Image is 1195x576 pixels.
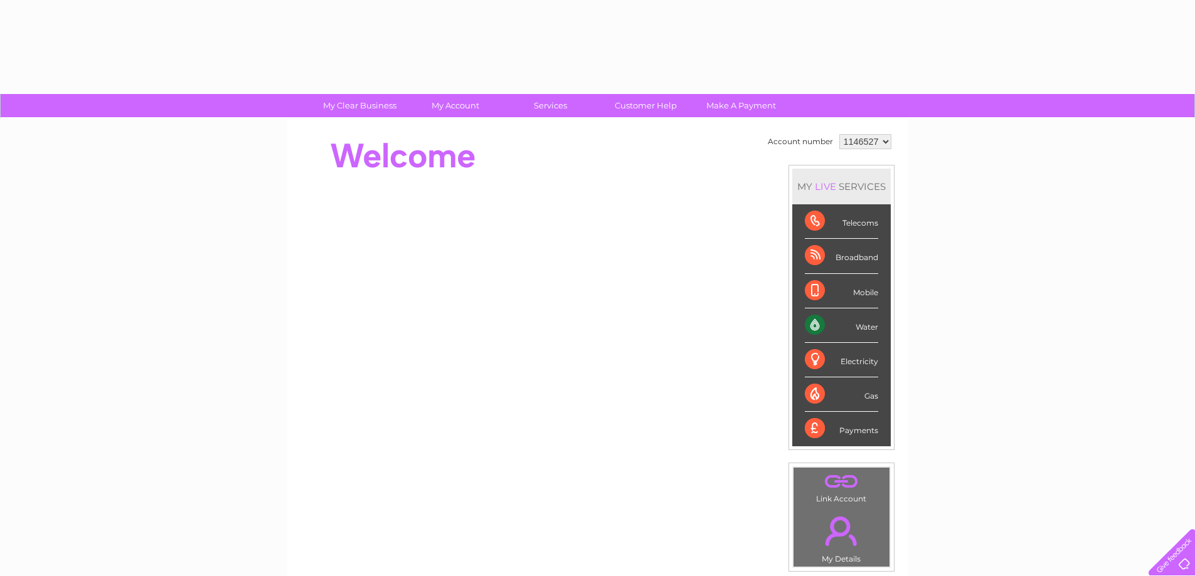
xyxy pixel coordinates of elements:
a: My Clear Business [308,94,412,117]
div: Mobile [805,274,878,308]
div: Gas [805,377,878,412]
td: Link Account [793,467,890,506]
a: Customer Help [594,94,698,117]
div: MY SERVICES [792,169,891,204]
div: Payments [805,412,878,446]
div: Telecoms [805,204,878,239]
a: . [797,471,886,493]
td: Account number [765,131,836,152]
td: My Details [793,506,890,567]
div: LIVE [812,181,839,192]
a: Services [499,94,602,117]
div: Water [805,308,878,343]
a: . [797,509,886,553]
a: Make A Payment [689,94,793,117]
a: My Account [403,94,507,117]
div: Electricity [805,343,878,377]
div: Broadband [805,239,878,273]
